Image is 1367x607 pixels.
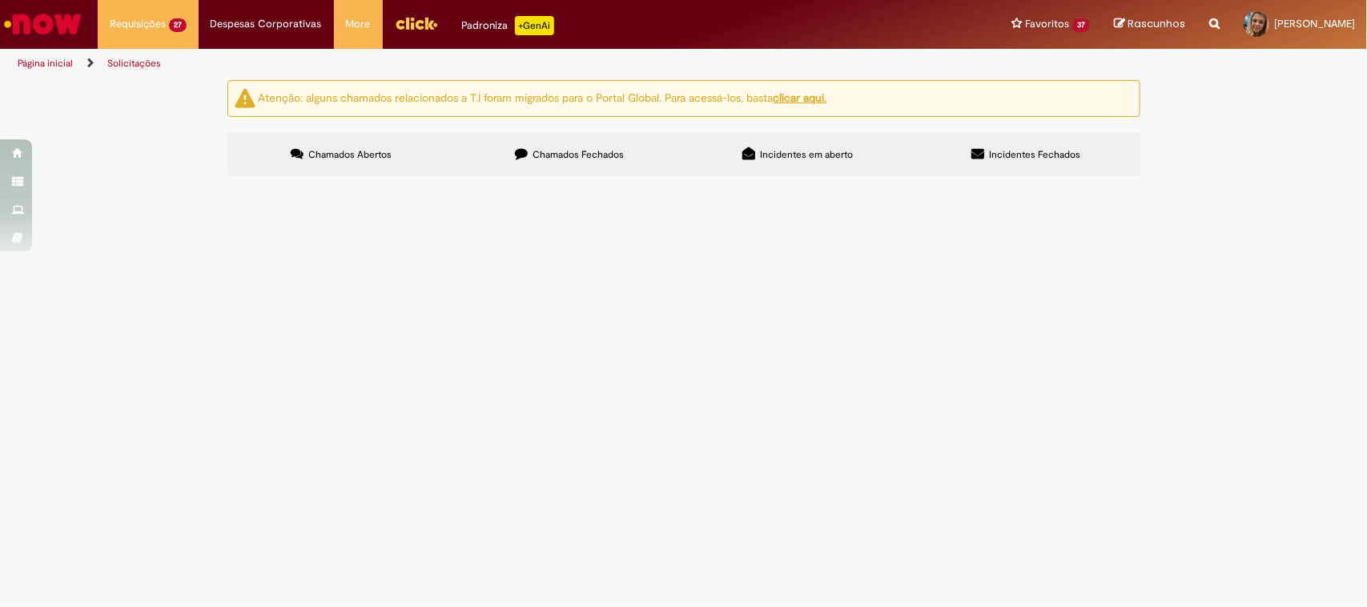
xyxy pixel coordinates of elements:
span: Rascunhos [1128,16,1185,31]
img: ServiceNow [2,8,84,40]
img: click_logo_yellow_360x200.png [395,11,438,35]
div: Padroniza [462,16,554,35]
a: Página inicial [18,57,73,70]
span: [PERSON_NAME] [1274,17,1355,30]
a: Rascunhos [1114,17,1185,32]
p: +GenAi [515,16,554,35]
span: Incidentes Fechados [989,148,1080,161]
span: 27 [169,18,187,32]
span: Favoritos [1025,16,1069,32]
span: Chamados Abertos [308,148,392,161]
a: clicar aqui. [774,90,827,105]
span: Despesas Corporativas [211,16,322,32]
span: Requisições [110,16,166,32]
ul: Trilhas de página [12,49,899,78]
span: Chamados Fechados [533,148,624,161]
span: Incidentes em aberto [760,148,853,161]
a: Solicitações [107,57,161,70]
ng-bind-html: Atenção: alguns chamados relacionados a T.I foram migrados para o Portal Global. Para acessá-los,... [259,90,827,105]
span: More [346,16,371,32]
span: 37 [1072,18,1090,32]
